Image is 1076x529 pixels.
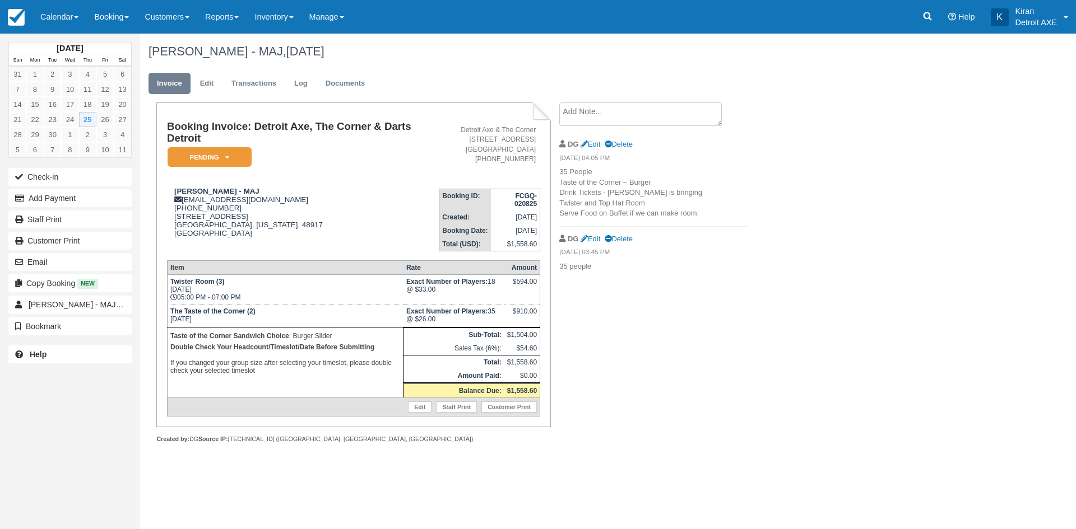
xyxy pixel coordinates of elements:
[77,279,98,288] span: New
[9,112,26,127] a: 21
[504,341,540,355] td: $54.60
[1015,17,1057,28] p: Detroit AXE
[581,235,600,243] a: Edit
[605,140,633,148] a: Delete
[26,82,44,97] a: 8
[605,235,633,243] a: Delete
[26,142,44,157] a: 6
[403,355,504,369] th: Total:
[167,147,248,167] a: Pending
[504,355,540,369] td: $1,558.60
[170,278,224,285] strong: Twister Room (3)
[8,253,132,271] button: Email
[491,224,540,237] td: [DATE]
[79,67,96,82] a: 4
[29,300,124,309] span: [PERSON_NAME] - MAJ
[149,45,939,58] h1: [PERSON_NAME] - MAJ,
[439,189,491,210] th: Booking ID:
[44,67,61,82] a: 2
[507,387,537,395] strong: $1,558.60
[991,8,1009,26] div: K
[79,127,96,142] a: 2
[198,436,228,442] strong: Source IP:
[8,210,132,228] a: Staff Print
[403,328,504,342] th: Sub-Total:
[439,237,491,251] th: Total (USD):
[79,142,96,157] a: 9
[170,343,374,351] b: Double Check Your Headcount/Timeslot/Date Before Submitting
[167,121,439,144] h1: Booking Invoice: Detroit Axe, The Corner & Darts Detroit
[114,127,131,142] a: 4
[61,127,78,142] a: 1
[8,168,132,186] button: Check-in
[9,127,26,142] a: 28
[8,9,25,26] img: checkfront-main-nav-mini-logo.png
[170,330,400,341] p: : Burger Slider
[504,369,540,383] td: $0.00
[61,82,78,97] a: 10
[167,275,403,305] td: [DATE] 05:00 PM - 07:00 PM
[167,305,403,327] td: [DATE]
[581,140,600,148] a: Edit
[118,300,128,310] span: 6
[286,44,324,58] span: [DATE]
[559,261,748,272] p: 35 people
[96,82,114,97] a: 12
[406,307,488,315] strong: Exact Number of Players
[8,232,132,250] a: Customer Print
[174,187,259,195] strong: [PERSON_NAME] - MAJ
[514,192,537,208] strong: FCGQ-020825
[223,73,285,95] a: Transactions
[403,275,504,305] td: 18 @ $33.00
[8,345,132,363] a: Help
[9,142,26,157] a: 5
[149,73,191,95] a: Invoice
[26,67,44,82] a: 1
[192,73,222,95] a: Edit
[114,112,131,127] a: 27
[61,67,78,82] a: 3
[568,140,578,148] strong: DG
[61,97,78,112] a: 17
[9,54,26,67] th: Sun
[44,142,61,157] a: 7
[96,112,114,127] a: 26
[403,369,504,383] th: Amount Paid:
[26,127,44,142] a: 29
[491,237,540,251] td: $1,558.60
[436,401,477,413] a: Staff Print
[491,210,540,224] td: [DATE]
[8,189,132,207] button: Add Payment
[286,73,316,95] a: Log
[403,383,504,398] th: Balance Due:
[44,54,61,67] th: Tue
[167,261,403,275] th: Item
[408,401,432,413] a: Edit
[168,147,252,167] em: Pending
[8,296,132,313] a: [PERSON_NAME] - MAJ 6
[114,67,131,82] a: 6
[958,12,975,21] span: Help
[26,97,44,112] a: 15
[1015,6,1057,17] p: Kiran
[170,307,256,315] strong: The Taste of the Corner (2)
[96,54,114,67] th: Fri
[403,341,504,355] td: Sales Tax (6%):
[114,142,131,157] a: 11
[443,125,536,164] address: Detroit Axe & The Corner [STREET_ADDRESS] [GEOGRAPHIC_DATA] [PHONE_NUMBER]
[114,97,131,112] a: 20
[9,67,26,82] a: 31
[114,82,131,97] a: 13
[79,97,96,112] a: 18
[403,305,504,327] td: 35 @ $26.00
[439,210,491,224] th: Created:
[96,142,114,157] a: 10
[44,112,61,127] a: 23
[26,112,44,127] a: 22
[44,82,61,97] a: 9
[568,235,578,243] strong: DG
[504,328,540,342] td: $1,504.00
[507,307,537,324] div: $910.00
[30,350,47,359] b: Help
[170,332,289,340] strong: Taste of the Corner Sandwich Choice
